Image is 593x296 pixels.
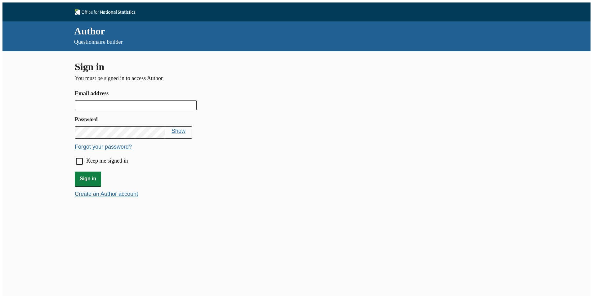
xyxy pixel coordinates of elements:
button: Sign in [75,172,101,186]
button: Show [172,128,185,134]
label: Keep me signed in [86,158,128,164]
label: Password [75,115,369,124]
p: Questionnaire builder [74,38,402,46]
h1: Sign in [75,61,369,73]
div: Author [74,24,402,38]
p: You must be signed in to access Author [75,75,369,82]
button: Forgot your password? [75,144,132,150]
button: Create an Author account [75,191,138,197]
label: Email address [75,89,369,98]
